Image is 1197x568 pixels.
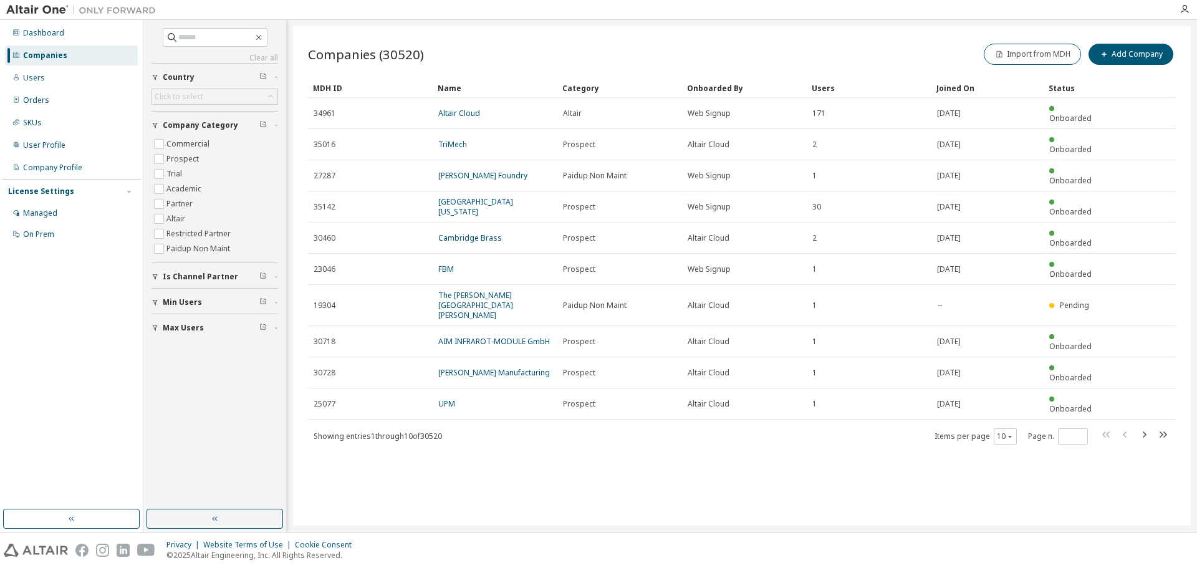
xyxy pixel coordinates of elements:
[563,301,627,310] span: Paidup Non Maint
[438,78,552,98] div: Name
[563,233,595,243] span: Prospect
[314,399,335,409] span: 25077
[563,171,627,181] span: Paidup Non Maint
[151,112,278,139] button: Company Category
[166,226,233,241] label: Restricted Partner
[259,272,267,282] span: Clear filter
[812,78,926,98] div: Users
[117,544,130,557] img: linkedin.svg
[1028,428,1088,445] span: Page n.
[314,171,335,181] span: 27287
[812,233,817,243] span: 2
[166,166,185,181] label: Trial
[1049,372,1092,383] span: Onboarded
[23,118,42,128] div: SKUs
[1060,300,1089,310] span: Pending
[23,73,45,83] div: Users
[438,108,480,118] a: Altair Cloud
[438,336,550,347] a: AIM INFRAROT-MODULE GmbH
[1049,341,1092,352] span: Onboarded
[563,368,595,378] span: Prospect
[1089,44,1173,65] button: Add Company
[562,78,677,98] div: Category
[1049,113,1092,123] span: Onboarded
[563,399,595,409] span: Prospect
[812,108,825,118] span: 171
[563,140,595,150] span: Prospect
[313,78,428,98] div: MDH ID
[688,171,731,181] span: Web Signup
[163,323,204,333] span: Max Users
[155,92,203,102] div: Click to select
[166,137,212,152] label: Commercial
[166,196,195,211] label: Partner
[563,337,595,347] span: Prospect
[8,186,74,196] div: License Settings
[812,171,817,181] span: 1
[688,233,729,243] span: Altair Cloud
[563,108,582,118] span: Altair
[151,289,278,316] button: Min Users
[438,139,467,150] a: TriMech
[259,297,267,307] span: Clear filter
[812,368,817,378] span: 1
[23,229,54,239] div: On Prem
[937,399,961,409] span: [DATE]
[1049,403,1092,414] span: Onboarded
[1049,78,1101,98] div: Status
[438,170,527,181] a: [PERSON_NAME] Foundry
[688,301,729,310] span: Altair Cloud
[563,202,595,212] span: Prospect
[438,196,513,217] a: [GEOGRAPHIC_DATA][US_STATE]
[688,368,729,378] span: Altair Cloud
[812,140,817,150] span: 2
[314,264,335,274] span: 23046
[438,264,454,274] a: FBM
[314,337,335,347] span: 30718
[997,431,1014,441] button: 10
[812,337,817,347] span: 1
[688,140,729,150] span: Altair Cloud
[151,53,278,63] a: Clear all
[96,544,109,557] img: instagram.svg
[152,89,277,104] div: Click to select
[937,301,942,310] span: --
[937,108,961,118] span: [DATE]
[314,233,335,243] span: 30460
[259,72,267,82] span: Clear filter
[295,540,359,550] div: Cookie Consent
[688,202,731,212] span: Web Signup
[314,202,335,212] span: 35142
[23,163,82,173] div: Company Profile
[23,140,65,150] div: User Profile
[688,108,731,118] span: Web Signup
[812,301,817,310] span: 1
[314,368,335,378] span: 30728
[314,140,335,150] span: 35016
[688,337,729,347] span: Altair Cloud
[1049,175,1092,186] span: Onboarded
[151,263,278,291] button: Is Channel Partner
[23,51,67,60] div: Companies
[163,272,238,282] span: Is Channel Partner
[812,264,817,274] span: 1
[4,544,68,557] img: altair_logo.svg
[1049,269,1092,279] span: Onboarded
[6,4,162,16] img: Altair One
[166,241,233,256] label: Paidup Non Maint
[166,181,204,196] label: Academic
[438,290,513,320] a: The [PERSON_NAME][GEOGRAPHIC_DATA][PERSON_NAME]
[308,46,424,63] span: Companies (30520)
[937,264,961,274] span: [DATE]
[937,337,961,347] span: [DATE]
[151,314,278,342] button: Max Users
[812,399,817,409] span: 1
[688,399,729,409] span: Altair Cloud
[314,108,335,118] span: 34961
[314,301,335,310] span: 19304
[984,44,1081,65] button: Import from MDH
[163,120,238,130] span: Company Category
[687,78,802,98] div: Onboarded By
[75,544,89,557] img: facebook.svg
[935,428,1017,445] span: Items per page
